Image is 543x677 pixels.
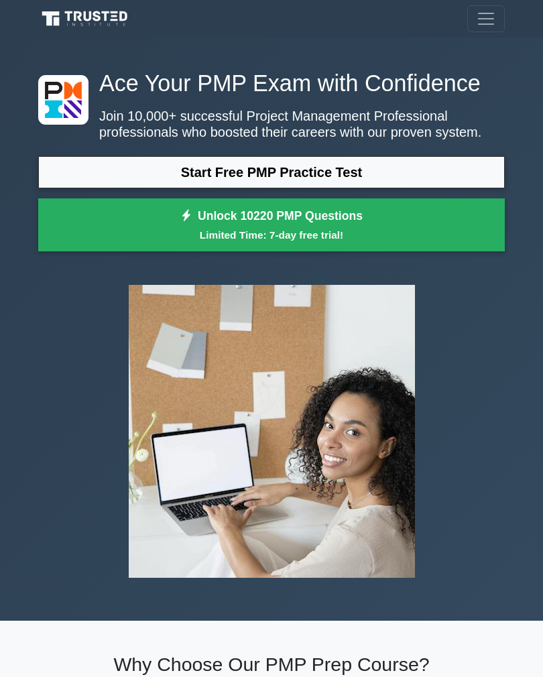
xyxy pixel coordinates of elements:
a: Unlock 10220 PMP QuestionsLimited Time: 7-day free trial! [38,198,505,252]
small: Limited Time: 7-day free trial! [55,227,488,243]
h2: Why Choose Our PMP Prep Course? [38,653,505,676]
a: Start Free PMP Practice Test [38,156,505,188]
p: Join 10,000+ successful Project Management Professional professionals who boosted their careers w... [38,108,505,140]
button: Toggle navigation [467,5,505,32]
h1: Ace Your PMP Exam with Confidence [38,70,505,97]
